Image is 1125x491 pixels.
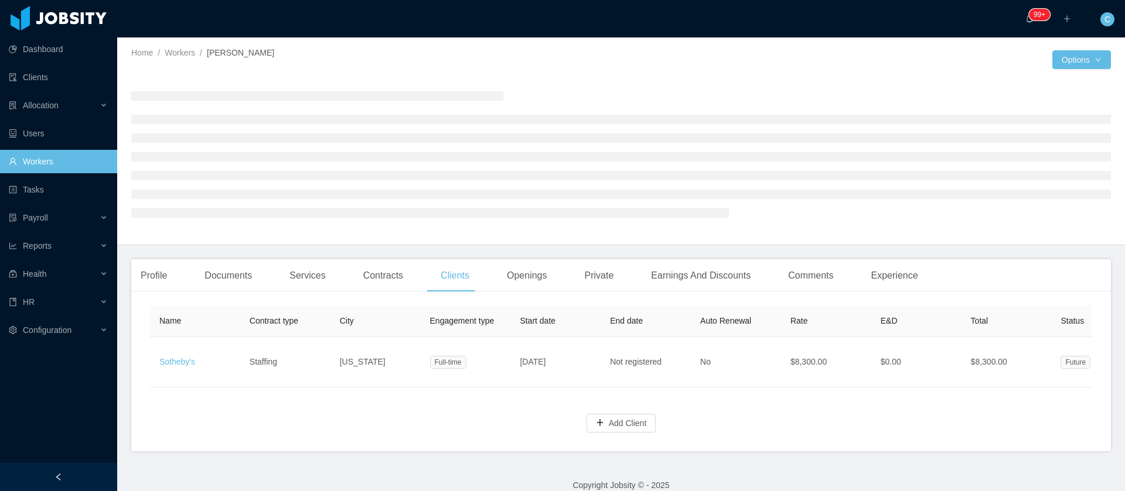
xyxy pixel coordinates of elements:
[23,297,35,307] span: HR
[862,259,928,292] div: Experience
[23,101,59,110] span: Allocation
[354,259,412,292] div: Contracts
[9,178,108,201] a: icon: profileTasks
[520,357,546,366] span: [DATE]
[207,48,274,57] span: [PERSON_NAME]
[159,316,181,325] span: Name
[9,66,108,89] a: icon: auditClients
[159,357,195,366] a: Sotheby's
[9,37,108,61] a: icon: pie-chartDashboard
[340,316,354,325] span: City
[1061,316,1084,325] span: Status
[1025,15,1034,23] i: icon: bell
[430,316,495,325] span: Engagement type
[9,326,17,334] i: icon: setting
[431,259,479,292] div: Clients
[1063,15,1071,23] i: icon: plus
[587,414,656,432] button: icon: plusAdd Client
[250,357,277,366] span: Staffing
[200,48,202,57] span: /
[23,241,52,250] span: Reports
[781,337,871,387] td: $8,300.00
[23,269,46,279] span: Health
[9,101,17,109] i: icon: solution
[1029,9,1050,20] sup: 213
[330,337,421,387] td: [US_STATE]
[9,122,108,145] a: icon: robotUsers
[642,259,760,292] div: Earnings And Discounts
[250,316,298,325] span: Contract type
[575,259,623,292] div: Private
[9,214,17,222] i: icon: file-protect
[9,150,108,173] a: icon: userWorkers
[9,298,17,306] i: icon: book
[962,337,1052,387] td: $8,300.00
[700,316,751,325] span: Auto Renewal
[9,270,17,278] i: icon: medicine-box
[1104,12,1110,26] span: C
[165,48,195,57] a: Workers
[881,357,901,366] span: $0.00
[280,259,335,292] div: Services
[195,259,261,292] div: Documents
[158,48,160,57] span: /
[23,213,48,222] span: Payroll
[610,316,643,325] span: End date
[1052,50,1111,69] button: Optionsicon: down
[131,48,153,57] a: Home
[520,316,555,325] span: Start date
[131,259,176,292] div: Profile
[610,357,662,366] span: Not registered
[23,325,71,335] span: Configuration
[691,337,781,387] td: No
[790,316,808,325] span: Rate
[971,316,988,325] span: Total
[1061,356,1090,369] span: Future
[9,242,17,250] i: icon: line-chart
[779,259,843,292] div: Comments
[497,259,557,292] div: Openings
[430,356,466,369] span: Full-time
[881,316,898,325] span: E&D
